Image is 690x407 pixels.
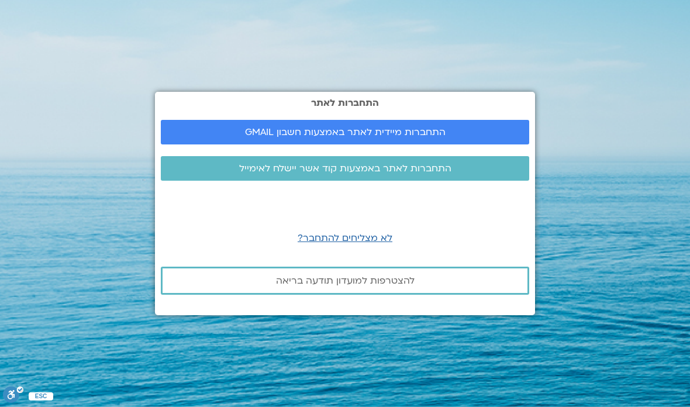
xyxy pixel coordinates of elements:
a: לא מצליחים להתחבר? [298,232,392,244]
a: התחברות מיידית לאתר באמצעות חשבון GMAIL [161,120,529,144]
a: התחברות לאתר באמצעות קוד אשר יישלח לאימייל [161,156,529,181]
a: להצטרפות למועדון תודעה בריאה [161,267,529,295]
span: התחברות לאתר באמצעות קוד אשר יישלח לאימייל [239,163,451,174]
span: להצטרפות למועדון תודעה בריאה [276,275,415,286]
h2: התחברות לאתר [161,98,529,108]
span: התחברות מיידית לאתר באמצעות חשבון GMAIL [245,127,446,137]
